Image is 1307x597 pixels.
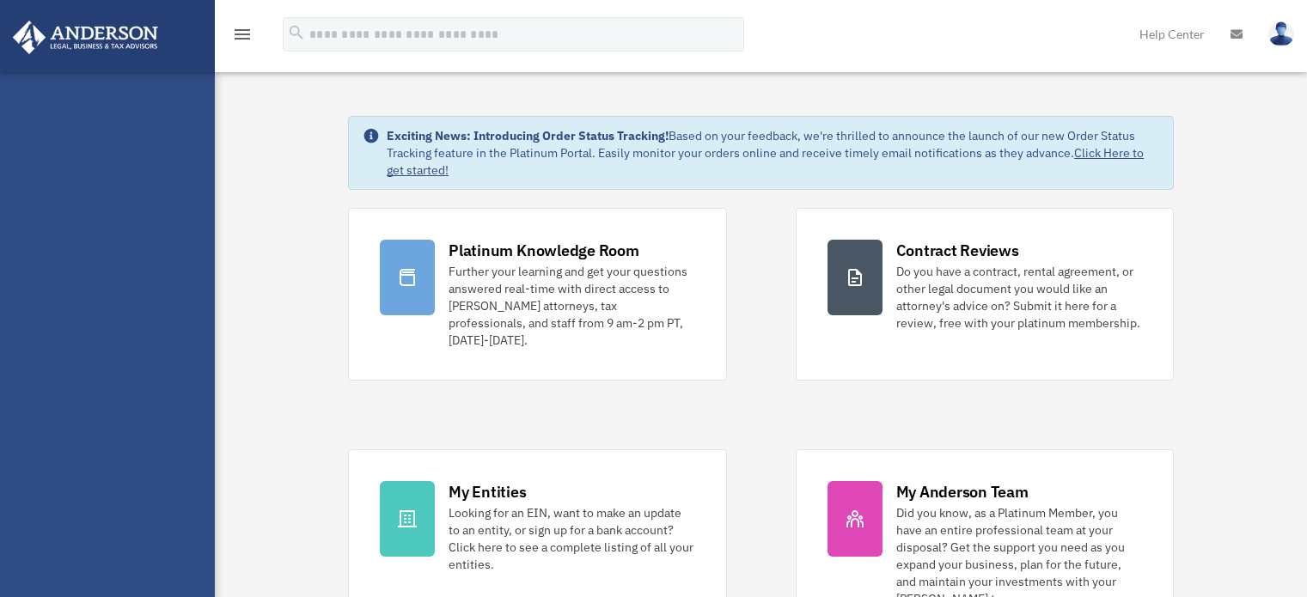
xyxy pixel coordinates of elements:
div: Do you have a contract, rental agreement, or other legal document you would like an attorney's ad... [896,263,1142,332]
strong: Exciting News: Introducing Order Status Tracking! [387,128,669,143]
a: Click Here to get started! [387,145,1144,178]
div: Contract Reviews [896,240,1019,261]
i: menu [232,24,253,45]
a: menu [232,30,253,45]
i: search [287,23,306,42]
div: Based on your feedback, we're thrilled to announce the launch of our new Order Status Tracking fe... [387,127,1159,179]
div: Further your learning and get your questions answered real-time with direct access to [PERSON_NAM... [449,263,694,349]
div: Platinum Knowledge Room [449,240,639,261]
img: User Pic [1268,21,1294,46]
div: My Entities [449,481,526,503]
div: Looking for an EIN, want to make an update to an entity, or sign up for a bank account? Click her... [449,504,694,573]
a: Platinum Knowledge Room Further your learning and get your questions answered real-time with dire... [348,208,726,381]
img: Anderson Advisors Platinum Portal [8,21,163,54]
a: Contract Reviews Do you have a contract, rental agreement, or other legal document you would like... [796,208,1174,381]
div: My Anderson Team [896,481,1029,503]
